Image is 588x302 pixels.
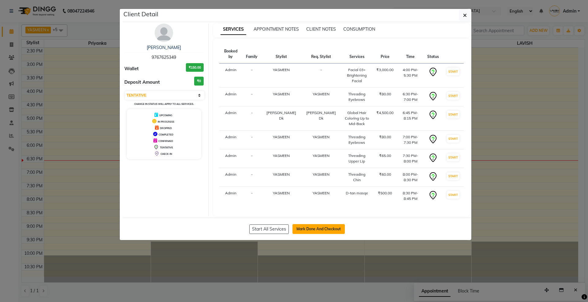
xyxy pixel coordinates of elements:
span: APPOINTMENT NOTES [254,26,299,32]
td: Admin [219,149,243,168]
th: Time [397,45,424,63]
button: START [447,92,459,100]
div: ₹60.00 [376,172,394,177]
div: Threading Chin [345,172,369,183]
span: COMPLETED [159,133,173,136]
td: Admin [219,187,243,205]
img: avatar [155,24,173,42]
td: Admin [219,168,243,187]
th: Price [373,45,397,63]
span: 9767625349 [152,55,176,60]
h3: ₹0 [194,77,204,86]
button: START [447,135,459,143]
span: UPCOMING [159,114,172,117]
td: 4:00 PM-5:30 PM [397,63,424,88]
span: IN PROGRESS [158,120,174,123]
span: CHECK-IN [160,152,172,155]
div: Threading Upper Lip [345,153,369,164]
td: - [301,63,341,88]
div: ₹3,000.00 [376,67,394,73]
td: - [242,106,261,131]
span: YASMEEN [313,92,330,96]
span: Wallet [124,65,139,72]
th: Family [242,45,261,63]
span: SERVICES [221,24,246,35]
td: Admin [219,88,243,106]
div: ₹500.00 [376,190,394,196]
span: CLIENT NOTES [306,26,336,32]
span: CONSUMPTION [343,26,375,32]
button: START [447,154,459,161]
td: - [242,149,261,168]
a: [PERSON_NAME] [147,45,181,50]
span: YASMEEN [273,153,290,158]
button: Mark Done And Checkout [292,224,345,234]
span: YASMEEN [313,172,330,177]
div: Threading Eyebrows [345,134,369,145]
span: Deposit Amount [124,79,160,86]
span: YASMEEN [273,172,290,177]
td: 7:00 PM-7:30 PM [397,131,424,149]
span: [PERSON_NAME] Dk [266,110,296,120]
span: YASMEEN [313,191,330,195]
th: Req. Stylist [301,45,341,63]
span: DROPPED [160,127,172,130]
div: Facial 03+ Brightening Facial [345,67,369,84]
td: - [242,131,261,149]
div: ₹80.00 [376,91,394,97]
span: YASMEEN [313,135,330,139]
td: 7:30 PM-8:00 PM [397,149,424,168]
span: YASMEEN [273,135,290,139]
td: Admin [219,63,243,88]
button: START [447,111,459,118]
div: Global Hair Coloring Up to Mid-Back [345,110,369,127]
span: YASMEEN [313,153,330,158]
small: Change in status will apply to all services. [134,102,194,105]
span: CONFIRMED [158,140,173,143]
th: Status [424,45,443,63]
td: - [242,187,261,205]
td: - [242,63,261,88]
button: START [447,191,459,199]
div: ₹4,500.00 [376,110,394,116]
th: Services [341,45,373,63]
button: START [447,68,459,75]
th: Stylist [261,45,301,63]
td: 8:30 PM-8:45 PM [397,187,424,205]
td: - [242,168,261,187]
button: START [447,172,459,180]
span: TENTATIVE [160,146,173,149]
td: Admin [219,106,243,131]
button: Start All Services [249,224,289,234]
div: D-tan masqe [345,190,369,196]
div: Threading Eyebrows [345,91,369,102]
td: 6:45 PM-8:15 PM [397,106,424,131]
h3: ₹150.00 [186,63,204,72]
td: Admin [219,131,243,149]
td: - [242,88,261,106]
span: [PERSON_NAME] Dk [306,110,336,120]
h5: Client Detail [123,10,158,19]
th: Booked by [219,45,243,63]
td: 6:30 PM-7:00 PM [397,88,424,106]
div: ₹80.00 [376,134,394,140]
span: YASMEEN [273,191,290,195]
span: YASMEEN [273,92,290,96]
td: 8:00 PM-8:30 PM [397,168,424,187]
div: ₹65.00 [376,153,394,159]
span: YASMEEN [273,67,290,72]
